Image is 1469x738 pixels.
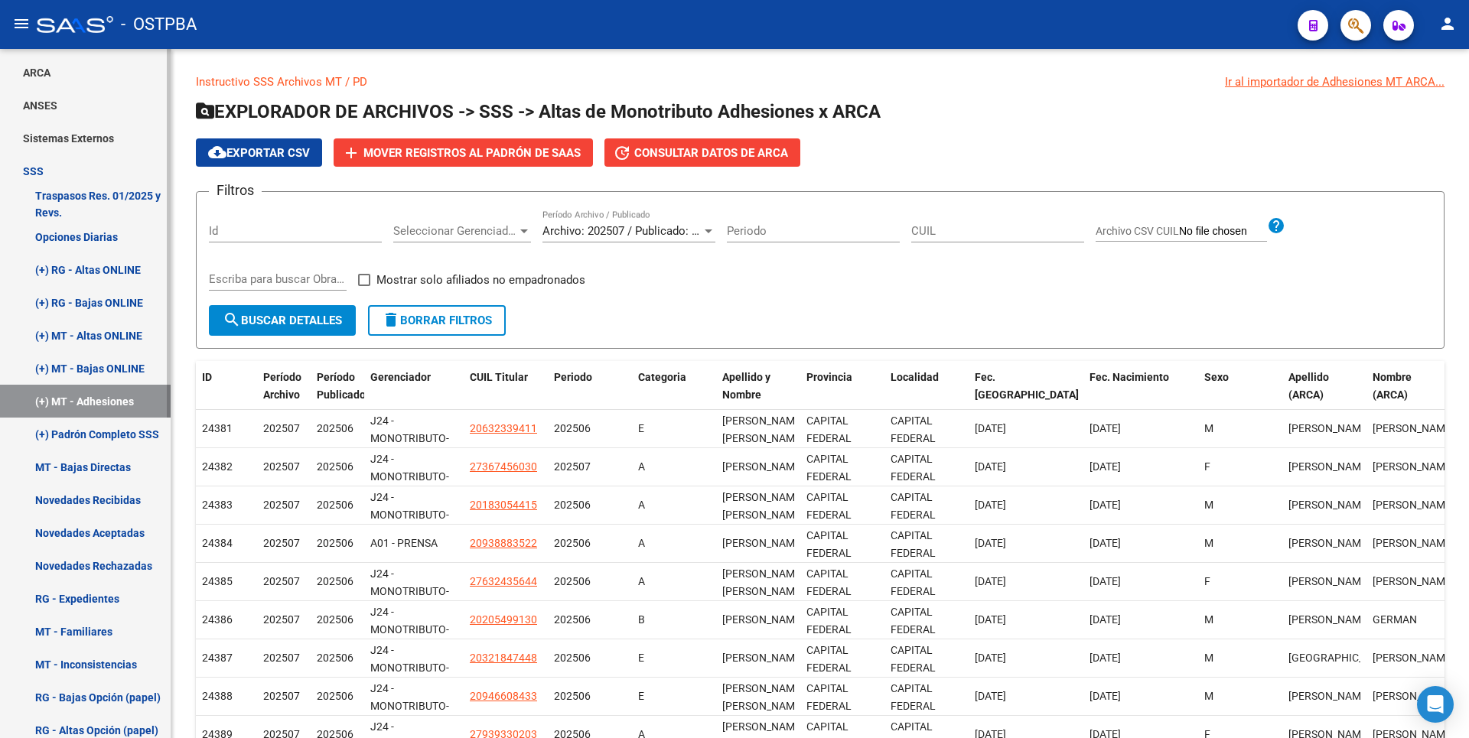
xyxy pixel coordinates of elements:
[202,460,233,473] span: 24382
[470,613,537,626] span: 20205499130
[263,690,300,702] span: 202507
[638,575,645,587] span: A
[554,575,591,587] span: 202506
[1288,690,1370,702] span: DUARTE BENITEZ
[1204,460,1210,473] span: F
[1090,422,1121,434] span: [DATE]
[370,567,449,632] span: J24 - MONOTRIBUTO-IGUALDAD SALUD-PRENSA
[1438,15,1457,33] mat-icon: person
[1204,499,1213,511] span: M
[317,575,353,587] span: 202506
[806,415,852,444] span: CAPITAL FEDERAL
[1373,460,1454,473] span: LUISINA CONSTANZA
[1198,361,1282,428] datatable-header-cell: Sexo
[638,613,645,626] span: B
[975,499,1006,511] span: [DATE]
[208,143,226,161] mat-icon: cloud_download
[470,575,537,587] span: 27632435644
[806,453,852,483] span: CAPITAL FEDERAL
[722,652,804,664] span: [PERSON_NAME]
[806,491,852,521] span: CAPITAL FEDERAL
[1090,613,1121,626] span: [DATE]
[891,453,936,483] span: CAPITAL FEDERAL
[554,537,591,549] span: 202506
[317,371,366,401] span: Período Publicado
[638,537,645,549] span: A
[1288,460,1370,473] span: NUÑEZ
[464,361,548,428] datatable-header-cell: CUIL Titular
[209,305,356,336] button: Buscar Detalles
[1373,422,1454,434] span: ALEXIS ABIMELEC
[1373,690,1454,702] span: LESMER EDUARDO
[1288,371,1329,401] span: Apellido (ARCA)
[1096,225,1179,237] span: Archivo CSV CUIL
[263,613,300,626] span: 202507
[891,606,936,636] span: CAPITAL FEDERAL
[1179,225,1267,239] input: Archivo CSV CUIL
[1204,613,1213,626] span: M
[722,491,804,521] span: [PERSON_NAME] [PERSON_NAME]
[554,613,591,626] span: 202506
[202,690,233,702] span: 24388
[891,529,936,559] span: CAPITAL FEDERAL
[638,371,686,383] span: Categoria
[263,422,300,434] span: 202507
[975,537,1006,549] span: [DATE]
[1373,499,1454,511] span: MARCELO GABRIEL
[975,613,1006,626] span: [DATE]
[634,146,788,160] span: Consultar datos de ARCA
[202,613,233,626] span: 24386
[470,537,537,549] span: 20938883522
[975,652,1006,664] span: [DATE]
[1204,652,1213,664] span: M
[370,537,438,549] span: A01 - PRENSA
[202,422,233,434] span: 24381
[1083,361,1198,428] datatable-header-cell: Fec. Nacimiento
[806,606,852,636] span: CAPITAL FEDERAL
[363,146,581,160] span: Mover registros al PADRÓN de SAAS
[722,460,804,473] span: [PERSON_NAME]
[1282,361,1366,428] datatable-header-cell: Apellido (ARCA)
[263,575,300,587] span: 202507
[1366,361,1451,428] datatable-header-cell: Nombre (ARCA)
[1373,575,1454,587] span: GUSTAVO ADOLFO
[121,8,197,41] span: - OSTPBA
[317,690,353,702] span: 202506
[196,101,881,122] span: EXPLORADOR DE ARCHIVOS -> SSS -> Altas de Monotributo Adhesiones x ARCA
[548,361,632,428] datatable-header-cell: Periodo
[891,567,936,597] span: CAPITAL FEDERAL
[470,652,537,664] span: 20321847448
[370,453,449,517] span: J24 - MONOTRIBUTO-IGUALDAD SALUD-PRENSA
[263,537,300,549] span: 202507
[208,146,310,160] span: Exportar CSV
[1373,371,1412,401] span: Nombre (ARCA)
[884,361,969,428] datatable-header-cell: Localidad
[554,499,591,511] span: 202506
[257,361,311,428] datatable-header-cell: Período Archivo
[554,371,592,383] span: Periodo
[975,460,1006,473] span: [DATE]
[554,460,591,473] span: 202507
[202,499,233,511] span: 24383
[1090,652,1121,664] span: [DATE]
[891,415,936,444] span: CAPITAL FEDERAL
[382,314,492,327] span: Borrar Filtros
[263,371,301,401] span: Período Archivo
[470,422,537,434] span: 20632339411
[1373,652,1454,664] span: ALBANO MARTIN
[223,314,342,327] span: Buscar Detalles
[470,460,537,473] span: 27367456030
[263,652,300,664] span: 202507
[1417,686,1454,723] div: Open Intercom Messenger
[604,138,800,167] button: Consultar datos de ARCA
[196,361,257,428] datatable-header-cell: ID
[969,361,1083,428] datatable-header-cell: Fec. Alta
[1204,371,1229,383] span: Sexo
[1204,422,1213,434] span: M
[806,567,852,597] span: CAPITAL FEDERAL
[891,644,936,674] span: CAPITAL FEDERAL
[196,75,367,89] a: Instructivo SSS Archivos MT / PD
[722,371,770,401] span: Apellido y Nombre
[1288,575,1370,587] span: JASPE MOTA
[1204,537,1213,549] span: M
